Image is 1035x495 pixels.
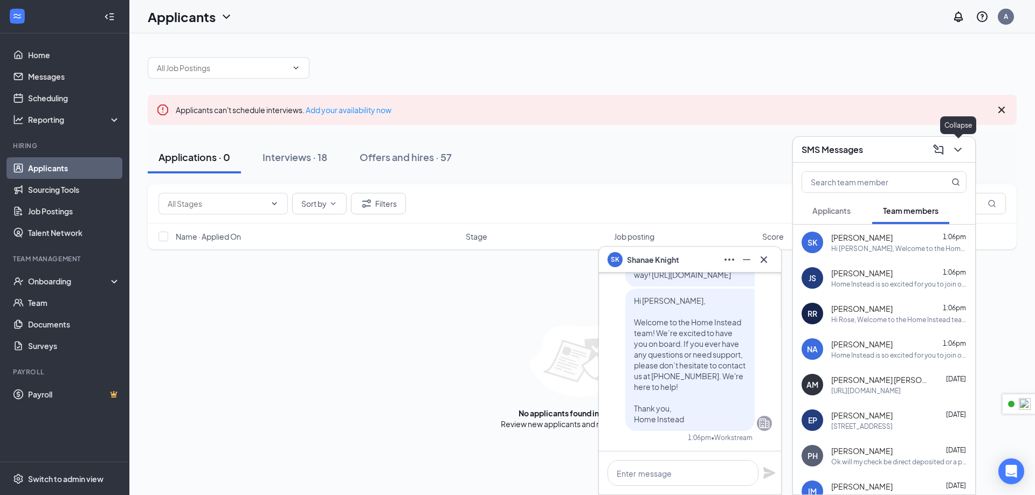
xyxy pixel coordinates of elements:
[28,114,121,125] div: Reporting
[883,206,939,215] span: Team members
[998,458,1024,484] div: Open Intercom Messenger
[831,303,893,314] span: [PERSON_NAME]
[831,315,967,324] div: Hi Rose, Welcome to the Home Instead team! We’re excited to have you on board. If you ever have a...
[306,105,391,115] a: Add your availability now
[28,222,120,243] a: Talent Network
[951,178,960,186] svg: MagnifyingGlass
[932,143,945,156] svg: ComposeMessage
[530,325,635,397] img: empty-state
[721,251,738,268] button: Ellipses
[808,415,817,426] div: EP
[1004,12,1008,21] div: A
[519,408,646,419] div: No applicants found in applications
[946,410,966,419] span: [DATE]
[976,10,989,23] svg: QuestionInfo
[808,237,817,248] div: SK
[28,44,120,66] a: Home
[634,296,746,424] span: Hi [PERSON_NAME], Welcome to the Home Instead team! We’re excited to have you on board. If you ev...
[808,450,818,461] div: PH
[329,199,337,208] svg: ChevronDown
[802,144,863,156] h3: SMS Messages
[831,445,893,456] span: [PERSON_NAME]
[13,367,118,377] div: Payroll
[757,253,770,266] svg: Cross
[28,66,120,87] a: Messages
[831,422,893,431] div: [STREET_ADDRESS]
[351,193,406,214] button: Filter Filters
[831,481,893,492] span: [PERSON_NAME]
[168,198,266,210] input: All Stages
[28,384,120,405] a: PayrollCrown
[13,254,118,263] div: Team Management
[28,276,111,287] div: Onboarding
[158,150,230,164] div: Applications · 0
[946,446,966,454] span: [DATE]
[831,351,967,360] div: Home Instead is so excited for you to join our team! Do you know anyone else who might be interes...
[930,141,947,158] button: ComposeMessage
[13,276,24,287] svg: UserCheck
[943,304,966,312] span: 1:06pm
[831,268,893,278] span: [PERSON_NAME]
[13,141,118,150] div: Hiring
[740,253,753,266] svg: Minimize
[501,419,664,429] div: Review new applicants and manage next steps
[831,410,893,421] span: [PERSON_NAME]
[688,433,711,442] div: 1:06pm
[802,172,930,192] input: Search team member
[301,200,327,207] span: Sort by
[28,200,120,222] a: Job Postings
[831,339,893,350] span: [PERSON_NAME]
[807,344,818,354] div: NA
[28,157,120,179] a: Applicants
[951,143,964,156] svg: ChevronDown
[988,199,996,208] svg: MagnifyingGlass
[831,232,893,243] span: [PERSON_NAME]
[763,466,776,479] svg: Plane
[176,231,241,242] span: Name · Applied On
[711,433,753,442] span: • Workstream
[157,62,287,74] input: All Job Postings
[808,308,817,319] div: RR
[28,473,103,484] div: Switch to admin view
[28,335,120,357] a: Surveys
[148,8,216,26] h1: Applicants
[812,206,851,215] span: Applicants
[292,64,300,72] svg: ChevronDown
[952,10,965,23] svg: Notifications
[28,179,120,200] a: Sourcing Tools
[943,268,966,276] span: 1:06pm
[263,150,327,164] div: Interviews · 18
[614,231,654,242] span: Job posting
[831,244,967,253] div: Hi [PERSON_NAME], Welcome to the Home Instead team! We’re excited to have you on board. If you ev...
[28,87,120,109] a: Scheduling
[943,233,966,241] span: 1:06pm
[755,251,772,268] button: Cross
[831,457,967,466] div: Ok will my check be direct deposited or a paper check
[28,313,120,335] a: Documents
[627,254,679,266] span: Shanae Knight
[360,197,373,210] svg: Filter
[946,375,966,383] span: [DATE]
[758,417,771,430] svg: Company
[806,379,818,390] div: AM
[292,193,347,214] button: Sort byChevronDown
[831,386,901,395] div: [URL][DOMAIN_NAME]
[738,251,755,268] button: Minimize
[723,253,736,266] svg: Ellipses
[466,231,487,242] span: Stage
[360,150,452,164] div: Offers and hires · 57
[13,473,24,484] svg: Settings
[28,292,120,313] a: Team
[176,105,391,115] span: Applicants can't schedule interviews.
[940,116,976,134] div: Collapse
[946,482,966,490] span: [DATE]
[831,280,967,289] div: Home Instead is so excited for you to join our team! Do you know anyone else who might be interes...
[995,103,1008,116] svg: Cross
[809,273,816,283] div: JS
[12,11,23,22] svg: WorkstreamLogo
[104,11,115,22] svg: Collapse
[762,231,784,242] span: Score
[13,114,24,125] svg: Analysis
[220,10,233,23] svg: ChevronDown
